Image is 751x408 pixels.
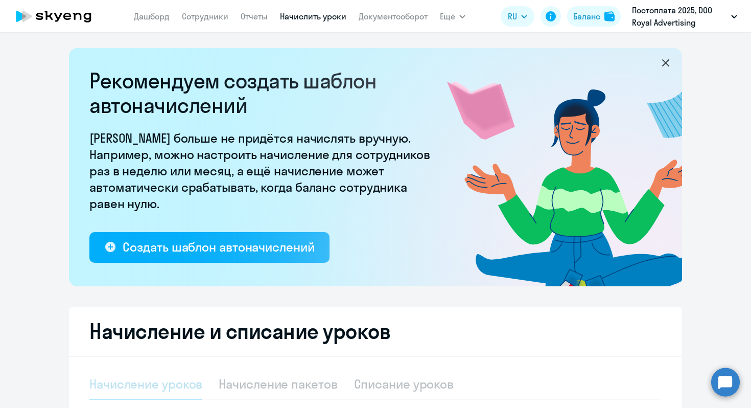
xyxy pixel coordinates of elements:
[632,4,727,29] p: Постоплата 2025, DOO Royal Advertising
[89,319,662,344] h2: Начисление и списание уроков
[89,69,437,118] h2: Рекомендуем создать шаблон автоначислений
[627,4,742,29] button: Постоплата 2025, DOO Royal Advertising
[604,11,615,21] img: balance
[123,239,314,255] div: Создать шаблон автоначислений
[567,6,621,27] button: Балансbalance
[440,10,455,22] span: Ещё
[508,10,517,22] span: RU
[182,11,228,21] a: Сотрудники
[89,130,437,212] p: [PERSON_NAME] больше не придётся начислять вручную. Например, можно настроить начисление для сотр...
[241,11,268,21] a: Отчеты
[134,11,170,21] a: Дашборд
[573,10,600,22] div: Баланс
[89,232,330,263] button: Создать шаблон автоначислений
[359,11,428,21] a: Документооборот
[280,11,346,21] a: Начислить уроки
[501,6,534,27] button: RU
[440,6,465,27] button: Ещё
